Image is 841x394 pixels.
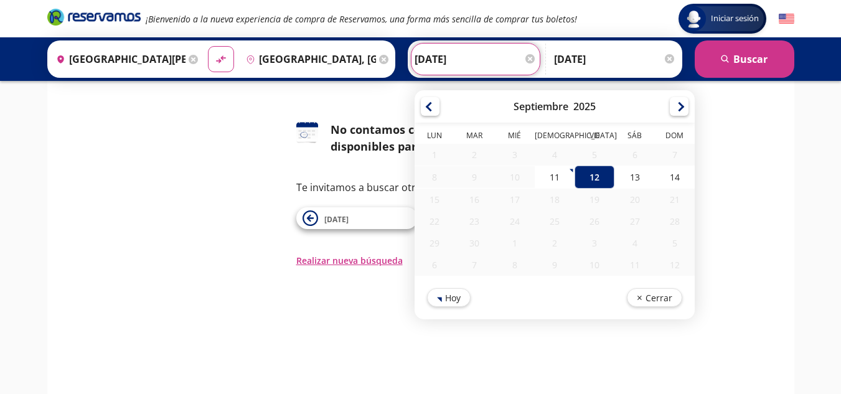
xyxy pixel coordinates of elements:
th: Jueves [534,130,574,144]
div: 04-Sep-25 [534,144,574,166]
div: 27-Sep-25 [614,210,654,232]
div: 01-Oct-25 [494,232,534,254]
div: 07-Sep-25 [654,144,694,166]
th: Domingo [654,130,694,144]
button: Realizar nueva búsqueda [296,254,403,267]
div: 11-Oct-25 [614,254,654,276]
div: 12-Oct-25 [654,254,694,276]
div: 06-Oct-25 [415,254,454,276]
p: Te invitamos a buscar otra fecha o ruta [296,180,545,195]
div: 21-Sep-25 [654,189,694,210]
th: Sábado [614,130,654,144]
div: 09-Sep-25 [454,166,494,188]
div: 14-Sep-25 [654,166,694,189]
input: Elegir Fecha [415,44,537,75]
div: 04-Oct-25 [614,232,654,254]
th: Martes [454,130,494,144]
div: 02-Oct-25 [534,232,574,254]
div: 03-Sep-25 [494,144,534,166]
div: 2025 [573,100,596,113]
button: [DATE] [296,207,418,229]
div: 05-Sep-25 [575,144,614,166]
span: Iniciar sesión [706,12,764,25]
div: 05-Oct-25 [654,232,694,254]
button: Cerrar [626,288,682,307]
div: 08-Sep-25 [415,166,454,188]
input: Buscar Origen [51,44,186,75]
div: 28-Sep-25 [654,210,694,232]
div: No contamos con horarios disponibles para esta fecha [331,121,545,155]
div: 25-Sep-25 [534,210,574,232]
i: Brand Logo [47,7,141,26]
div: 12-Sep-25 [575,166,614,189]
button: Hoy [427,288,471,307]
div: 20-Sep-25 [614,189,654,210]
th: Miércoles [494,130,534,144]
input: Opcional [554,44,676,75]
div: 18-Sep-25 [534,189,574,210]
div: 11-Sep-25 [534,166,574,189]
a: Brand Logo [47,7,141,30]
div: 07-Oct-25 [454,254,494,276]
div: 15-Sep-25 [415,189,454,210]
div: 10-Oct-25 [575,254,614,276]
button: Buscar [695,40,794,78]
div: 03-Oct-25 [575,232,614,254]
th: Viernes [575,130,614,144]
div: 22-Sep-25 [415,210,454,232]
div: 02-Sep-25 [454,144,494,166]
div: 01-Sep-25 [415,144,454,166]
div: 13-Sep-25 [614,166,654,189]
div: 19-Sep-25 [575,189,614,210]
div: 16-Sep-25 [454,189,494,210]
div: 30-Sep-25 [454,232,494,254]
em: ¡Bienvenido a la nueva experiencia de compra de Reservamos, una forma más sencilla de comprar tus... [146,13,577,25]
div: 23-Sep-25 [454,210,494,232]
span: [DATE] [324,214,349,225]
div: 10-Sep-25 [494,166,534,188]
div: Septiembre [514,100,568,113]
input: Buscar Destino [241,44,376,75]
div: 06-Sep-25 [614,144,654,166]
div: 29-Sep-25 [415,232,454,254]
div: 17-Sep-25 [494,189,534,210]
div: 24-Sep-25 [494,210,534,232]
th: Lunes [415,130,454,144]
div: 08-Oct-25 [494,254,534,276]
div: 09-Oct-25 [534,254,574,276]
div: 26-Sep-25 [575,210,614,232]
button: English [779,11,794,27]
